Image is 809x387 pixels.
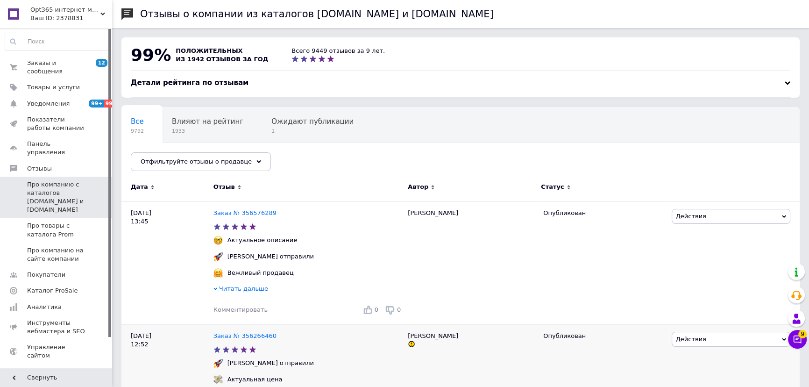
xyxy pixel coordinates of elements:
[30,6,100,14] span: Opt365 интернет-магазин
[543,209,664,217] div: Опубликован
[121,201,213,324] div: [DATE] 13:45
[213,358,223,368] img: :rocket:
[213,285,404,295] div: Читать дальше
[225,359,316,367] div: [PERSON_NAME] отправили
[788,330,807,349] button: Чат с покупателем9
[27,222,86,238] span: Про товары с каталога Prom
[213,268,223,278] img: :hugging_face:
[213,252,223,261] img: :rocket:
[676,213,706,220] span: Действия
[213,236,223,245] img: :nerd_face:
[408,183,428,191] span: Автор
[131,78,790,88] div: Детали рейтинга по отзывам
[27,303,62,311] span: Аналитика
[27,368,86,385] span: Кошелек компании
[104,100,120,107] span: 99+
[27,115,86,132] span: Показатели работы компании
[219,285,268,292] span: Читать дальше
[140,8,494,20] h1: Отзывы о компании из каталогов [DOMAIN_NAME] и [DOMAIN_NAME]
[5,33,109,50] input: Поиск
[27,59,86,76] span: Заказы и сообщения
[27,100,70,108] span: Уведомления
[131,128,144,135] span: 9792
[213,306,268,314] div: Комментировать
[225,269,296,277] div: Вежливый продавец
[541,183,564,191] span: Статус
[291,47,385,55] div: Всего 9449 отзывов за 9 лет.
[27,83,80,92] span: Товары и услуги
[121,143,251,179] div: Опубликованы без комментария
[176,47,242,54] span: положительных
[397,306,401,313] span: 0
[27,319,86,336] span: Инструменты вебмастера и SEO
[96,59,107,67] span: 12
[176,56,268,63] span: из 1942 отзывов за год
[213,306,268,313] span: Комментировать
[27,287,78,295] span: Каталог ProSale
[172,128,243,135] span: 1933
[543,332,664,340] div: Опубликован
[27,343,86,360] span: Управление сайтом
[213,183,235,191] span: Отзыв
[141,158,252,165] span: Отфильтруйте отзывы о продавце
[403,201,539,324] div: [PERSON_NAME]
[213,375,223,384] img: :money_with_wings:
[172,117,243,126] span: Влияют на рейтинг
[131,183,148,191] span: Дата
[30,14,112,22] div: Ваш ID: 2378831
[27,246,86,263] span: Про компанию на сайте компании
[27,165,52,173] span: Отзывы
[131,153,232,161] span: Опубликованы без комме...
[27,140,86,157] span: Панель управления
[131,45,171,64] span: 99%
[213,332,277,339] a: Заказ № 356266460
[89,100,104,107] span: 99+
[676,336,706,343] span: Действия
[27,271,65,279] span: Покупатели
[131,117,144,126] span: Все
[271,117,354,126] span: Ожидают публикации
[131,79,248,87] span: Детали рейтинга по отзывам
[225,375,285,384] div: Актуальная цена
[225,236,300,244] div: Актуальное описание
[213,209,277,216] a: Заказ № 356576289
[225,252,316,261] div: [PERSON_NAME] отправили
[27,180,86,215] span: Про компанию с каталогов [DOMAIN_NAME] и [DOMAIN_NAME]
[798,330,807,338] span: 9
[271,128,354,135] span: 1
[375,306,378,313] span: 0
